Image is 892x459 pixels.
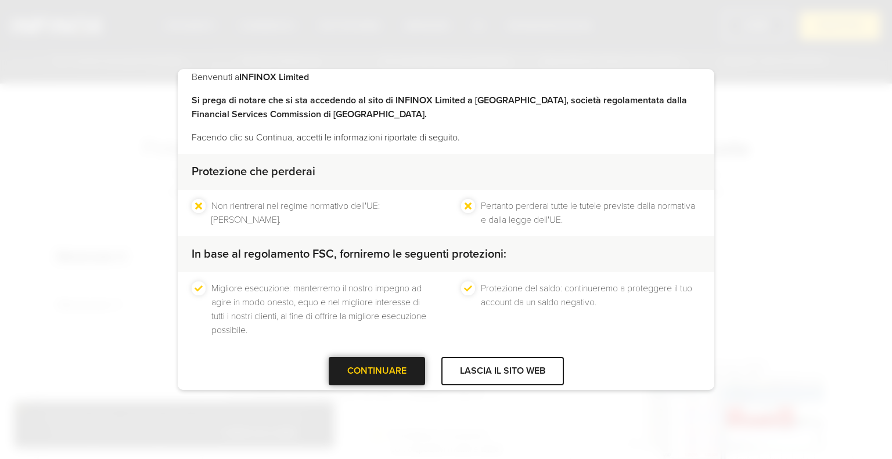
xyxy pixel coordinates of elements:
font: CONTINUARE [347,365,407,377]
font: INFINOX Limited [239,71,309,83]
font: Non rientrerai nel regime normativo dell'UE: [PERSON_NAME]. [211,200,380,226]
font: Protezione che perderai [192,165,315,179]
font: LASCIA IL SITO WEB [460,365,545,377]
font: Facendo clic su Continua, accetti le informazioni riportate di seguito. [192,132,460,143]
font: Benvenuti a [192,71,239,83]
font: In base al regolamento FSC, forniremo le seguenti protezioni: [192,247,506,261]
font: Migliore esecuzione: manterremo il nostro impegno ad agire in modo onesto, equo e nel migliore in... [211,283,426,336]
font: Si prega di notare che si sta accedendo al sito di INFINOX Limited a [GEOGRAPHIC_DATA], società r... [192,95,687,120]
font: Protezione del saldo: continueremo a proteggere il tuo account da un saldo negativo. [481,283,692,308]
font: Pertanto perderai tutte le tutele previste dalla normativa e dalla legge dell'UE. [481,200,695,226]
